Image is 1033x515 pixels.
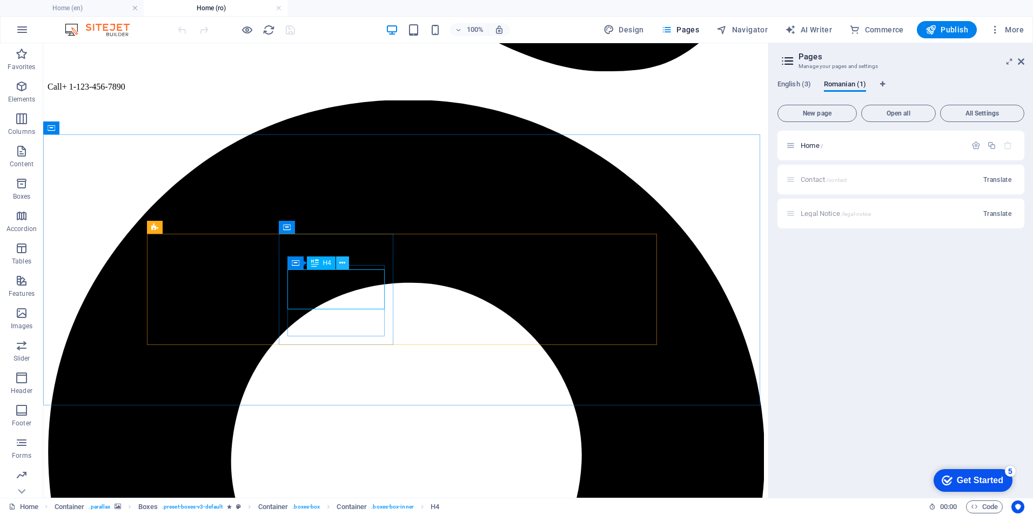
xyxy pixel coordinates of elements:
[945,110,1019,117] span: All Settings
[292,500,320,513] span: . boxes-box
[1003,141,1012,150] div: The startpage cannot be deleted
[797,142,966,149] div: Home/
[12,419,31,428] p: Footer
[801,141,823,150] span: Home
[716,24,768,35] span: Navigator
[371,500,414,513] span: . boxes-box-inner
[979,171,1016,188] button: Translate
[144,2,287,14] h4: Home (ro)
[940,500,957,513] span: 00 00
[227,504,232,510] i: Element contains an animation
[8,63,35,71] p: Favorites
[12,257,31,266] p: Tables
[8,127,35,136] p: Columns
[1011,500,1024,513] button: Usercentrics
[929,500,957,513] h6: Session time
[777,80,1024,100] div: Language Tabs
[80,2,91,13] div: 5
[979,205,1016,222] button: Translate
[777,105,857,122] button: New page
[987,141,996,150] div: Duplicate
[9,289,35,298] p: Features
[657,21,703,38] button: Pages
[162,500,223,513] span: . preset-boxes-v3-default
[866,110,931,117] span: Open all
[971,141,981,150] div: Settings
[6,225,37,233] p: Accordion
[11,387,32,395] p: Header
[9,500,38,513] a: Click to cancel selection. Double-click to open Pages
[115,504,121,510] i: This element contains a background
[971,500,998,513] span: Code
[450,23,488,36] button: 100%
[966,500,1003,513] button: Code
[323,260,331,266] span: H4
[8,95,36,104] p: Elements
[13,192,31,201] p: Boxes
[948,503,949,511] span: :
[917,21,977,38] button: Publish
[603,24,644,35] span: Design
[10,160,33,168] p: Content
[240,23,253,36] button: Click here to leave preview mode and continue editing
[599,21,648,38] button: Design
[431,500,439,513] span: Click to select. Double-click to edit
[849,24,904,35] span: Commerce
[845,21,908,38] button: Commerce
[777,78,811,93] span: English (3)
[781,21,836,38] button: AI Writer
[55,500,85,513] span: Click to select. Double-click to edit
[55,500,440,513] nav: breadcrumb
[9,5,88,28] div: Get Started 5 items remaining, 0% complete
[12,451,31,460] p: Forms
[990,24,1024,35] span: More
[14,354,30,363] p: Slider
[599,21,648,38] div: Design (Ctrl+Alt+Y)
[799,62,1003,71] h3: Manage your pages and settings
[821,143,823,149] span: /
[494,25,504,35] i: On resize automatically adjust zoom level to fit chosen device.
[661,24,699,35] span: Pages
[712,21,772,38] button: Navigator
[138,500,158,513] span: Click to select. Double-click to edit
[337,500,367,513] span: Click to select. Double-click to edit
[782,110,852,117] span: New page
[861,105,936,122] button: Open all
[32,12,78,22] div: Get Started
[62,23,143,36] img: Editor Logo
[925,24,968,35] span: Publish
[985,21,1028,38] button: More
[824,78,866,93] span: Romanian (1)
[799,52,1024,62] h2: Pages
[258,500,289,513] span: Click to select. Double-click to edit
[11,322,33,330] p: Images
[983,209,1011,218] span: Translate
[940,105,1024,122] button: All Settings
[6,484,36,492] p: Marketing
[263,24,275,36] i: Reload page
[466,23,484,36] h6: 100%
[89,500,110,513] span: . parallax
[983,175,1011,184] span: Translate
[785,24,832,35] span: AI Writer
[236,504,241,510] i: This element is a customizable preset
[262,23,275,36] button: reload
